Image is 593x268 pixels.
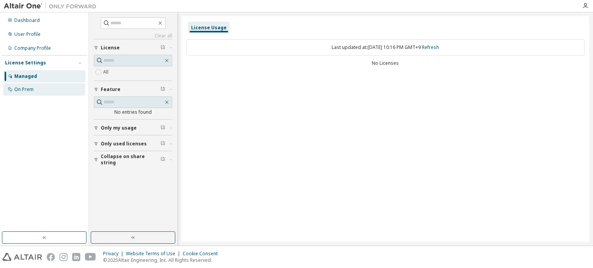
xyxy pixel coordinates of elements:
div: Website Terms of Use [126,251,183,257]
div: No entries found [94,109,172,115]
span: Collapse on share string [101,153,161,166]
span: Clear filter [161,125,165,131]
img: youtube.svg [85,253,96,261]
span: License [101,45,120,51]
div: License Usage [191,25,227,31]
label: All [103,67,110,77]
div: Privacy [103,251,126,257]
div: Last updated at: [DATE] 10:16 PM GMT+9 [186,39,585,56]
button: License [94,39,172,56]
span: Only my usage [101,125,137,131]
span: Clear filter [161,45,165,51]
button: Feature [94,81,172,98]
a: Refresh [422,44,439,51]
a: Clear all [94,33,172,39]
div: License Settings [5,60,46,66]
div: Dashboard [14,17,40,24]
span: Only used licenses [101,141,147,147]
button: Only my usage [94,120,172,137]
span: Clear filter [161,141,165,147]
span: Clear filter [161,86,165,93]
img: instagram.svg [59,253,68,261]
span: Feature [101,86,120,93]
img: Altair One [4,2,100,10]
img: altair_logo.svg [2,253,42,261]
div: Cookie Consent [183,251,222,257]
button: Collapse on share string [94,151,172,168]
div: No Licenses [186,60,585,66]
span: Clear filter [161,157,165,163]
div: User Profile [14,31,41,37]
div: Managed [14,73,37,79]
div: Company Profile [14,45,51,51]
div: On Prem [14,86,34,93]
img: linkedin.svg [72,253,80,261]
p: © 2025 Altair Engineering, Inc. All Rights Reserved. [103,257,222,263]
img: facebook.svg [47,253,55,261]
button: Only used licenses [94,135,172,152]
